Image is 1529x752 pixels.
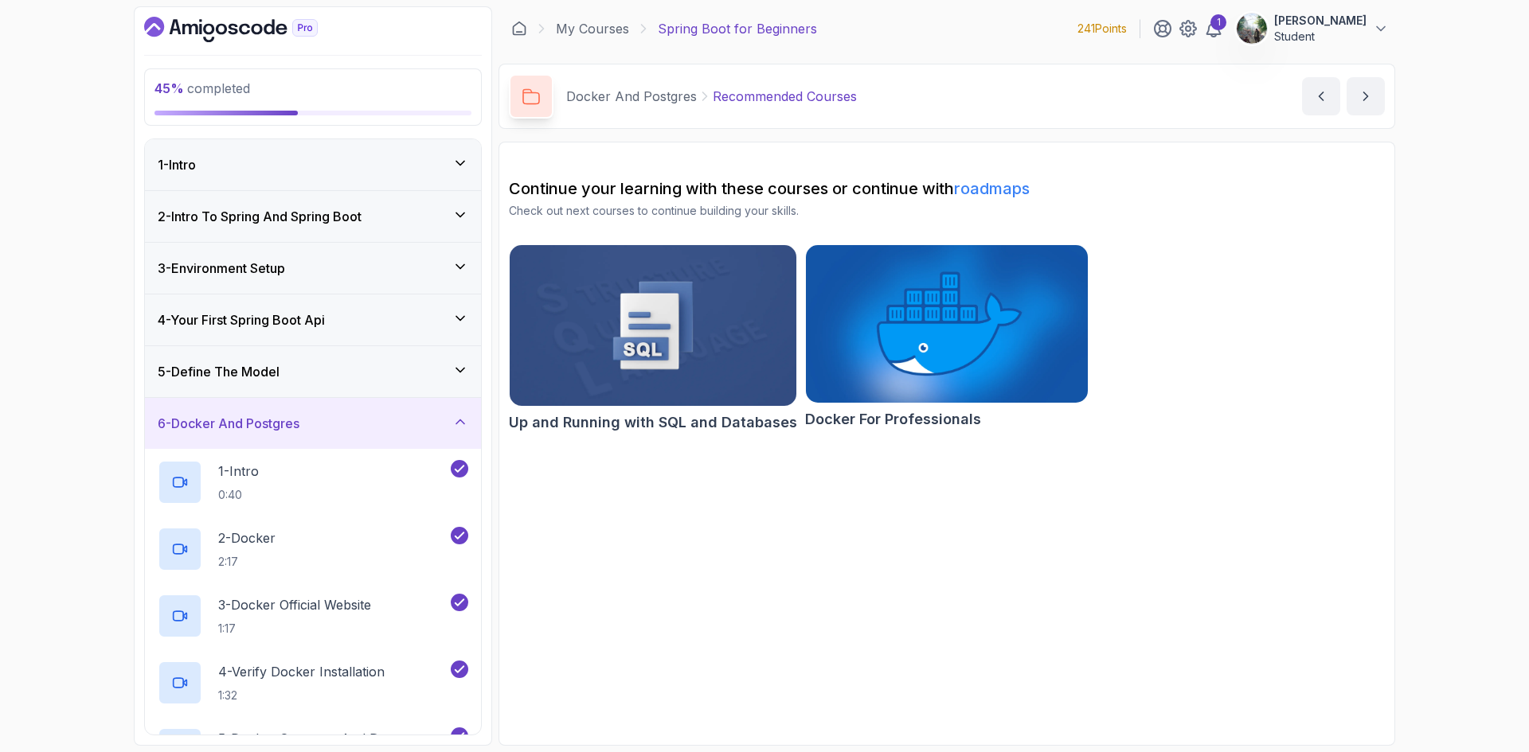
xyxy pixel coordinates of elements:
a: roadmaps [954,179,1030,198]
p: [PERSON_NAME] [1274,13,1367,29]
h2: Docker For Professionals [805,408,981,431]
h3: 4 - Your First Spring Boot Api [158,310,325,329]
button: 4-Your First Spring Boot Api [145,294,481,345]
h2: Up and Running with SQL and Databases [509,411,797,434]
p: 2:17 [218,554,276,570]
div: 1 [1210,14,1226,30]
p: Docker And Postgres [566,87,697,106]
button: 3-Docker Official Website1:17 [158,594,468,638]
h3: 6 - Docker And Postgres [158,414,299,433]
p: Student [1274,29,1367,45]
p: 1:17 [218,621,371,637]
p: 4 - Verify Docker Installation [218,662,385,681]
img: Docker For Professionals card [806,245,1088,403]
p: 5 - Docker Compose And Postgres [218,729,423,748]
a: 1 [1204,19,1223,38]
a: My Courses [556,19,629,38]
span: completed [154,80,250,96]
img: user profile image [1237,14,1267,44]
button: next content [1347,77,1385,115]
img: Up and Running with SQL and Databases card [510,245,796,406]
button: previous content [1302,77,1340,115]
button: 2-Docker2:17 [158,527,468,571]
button: 1-Intro [145,139,481,190]
button: 3-Environment Setup [145,243,481,294]
p: Check out next courses to continue building your skills. [509,203,1385,219]
a: Dashboard [511,21,527,37]
h3: 5 - Define The Model [158,362,280,381]
p: 0:40 [218,487,259,503]
button: 6-Docker And Postgres [145,398,481,449]
h3: 3 - Environment Setup [158,259,285,278]
button: 2-Intro To Spring And Spring Boot [145,191,481,242]
button: 5-Define The Model [145,346,481,397]
button: 1-Intro0:40 [158,460,468,505]
p: Spring Boot for Beginners [658,19,817,38]
a: Docker For Professionals cardDocker For Professionals [805,244,1089,431]
a: Up and Running with SQL and Databases cardUp and Running with SQL and Databases [509,244,797,434]
button: 4-Verify Docker Installation1:32 [158,660,468,705]
button: user profile image[PERSON_NAME]Student [1236,13,1389,45]
h2: Continue your learning with these courses or continue with [509,177,1385,200]
p: Recommended Courses [713,87,857,106]
p: 3 - Docker Official Website [218,595,371,614]
p: 1:32 [218,688,385,703]
a: Dashboard [144,17,354,42]
p: 1 - Intro [218,462,259,481]
h3: 1 - Intro [158,155,196,174]
span: 45 % [154,80,184,96]
h3: 2 - Intro To Spring And Spring Boot [158,207,362,226]
p: 241 Points [1077,21,1127,37]
p: 2 - Docker [218,528,276,547]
